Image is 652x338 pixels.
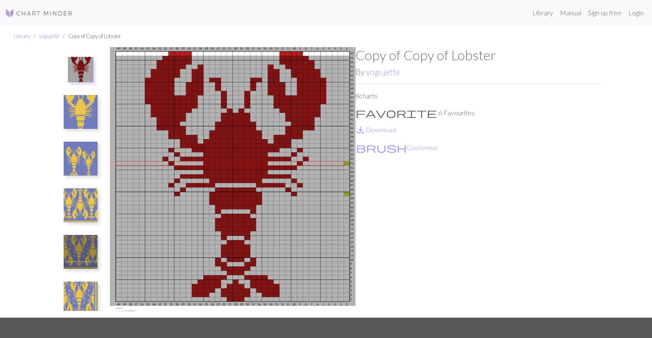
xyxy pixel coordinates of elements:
a: DownloadDownload [355,126,396,134]
h2: By [355,67,601,77]
img: Actual Lobster Sleeve [64,188,98,222]
a: Library [14,33,30,39]
a: Manual [557,4,585,21]
a: Library [529,4,557,21]
img: Lobster [68,57,93,82]
i: Favourite [355,108,437,118]
h1: Copy of Copy of Lobster [355,47,601,63]
img: Actual Body Chart [64,235,98,269]
span: save_alt [355,124,366,136]
img: Lobster Gauge [64,95,98,129]
p: 6 Favourites [355,108,601,118]
li: Copy of Copy of Lobster [59,32,121,40]
a: Login [625,4,647,21]
img: Lobster [110,47,355,318]
i: Customise [356,142,407,153]
button: CustomiseCustomise [355,142,438,153]
a: yogujette [366,67,400,77]
i: Download [355,125,366,135]
img: Copy of Actual Body Chart [64,282,98,316]
span: brush [356,142,407,154]
a: Sign up free [585,4,625,21]
span: favorite [355,107,437,119]
img: Logo [5,8,73,18]
img: Size Variations of Lobsters [64,142,98,176]
p: 8 charts [355,91,601,101]
a: yogujette [39,33,59,39]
